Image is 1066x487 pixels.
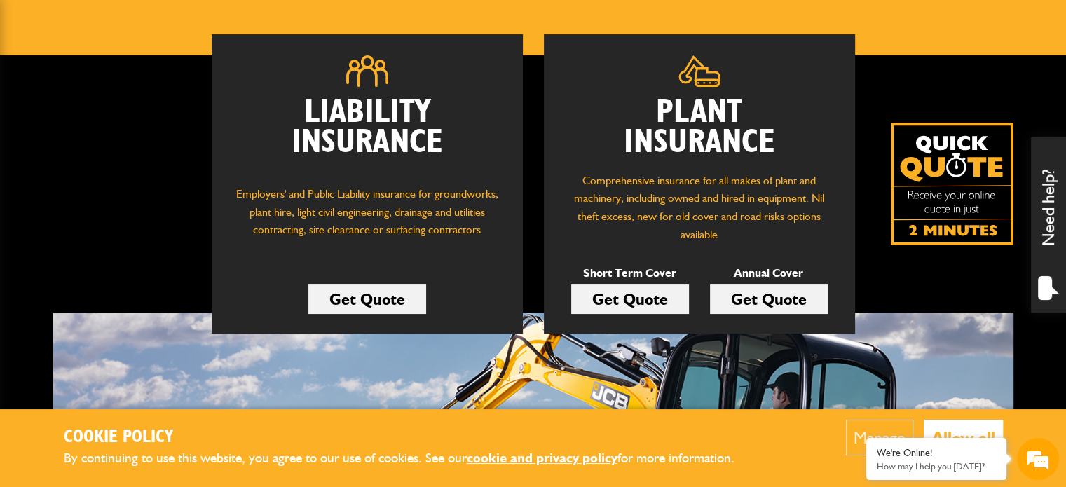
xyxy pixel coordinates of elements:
[24,78,59,97] img: d_20077148190_company_1631870298795_20077148190
[191,381,254,400] em: Start Chat
[64,448,758,469] p: By continuing to use this website, you agree to our use of cookies. See our for more information.
[230,7,264,41] div: Minimize live chat window
[891,123,1013,245] img: Quick Quote
[877,447,996,459] div: We're Online!
[18,130,256,160] input: Enter your last name
[571,284,689,314] a: Get Quote
[233,185,502,252] p: Employers' and Public Liability insurance for groundworks, plant hire, light civil engineering, d...
[18,212,256,243] input: Enter your phone number
[233,97,502,172] h2: Liability Insurance
[565,172,834,243] p: Comprehensive insurance for all makes of plant and machinery, including owned and hired in equipm...
[64,427,758,448] h2: Cookie Policy
[1031,137,1066,313] div: Need help?
[73,78,235,97] div: Chat with us now
[571,264,689,282] p: Short Term Cover
[18,254,256,369] textarea: Type your message and hit 'Enter'
[710,264,828,282] p: Annual Cover
[308,284,426,314] a: Get Quote
[18,171,256,202] input: Enter your email address
[924,420,1003,455] button: Allow all
[710,284,828,314] a: Get Quote
[846,420,913,455] button: Manage
[891,123,1013,245] a: Get your insurance quote isn just 2-minutes
[877,461,996,472] p: How may I help you today?
[467,450,617,466] a: cookie and privacy policy
[565,97,834,158] h2: Plant Insurance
